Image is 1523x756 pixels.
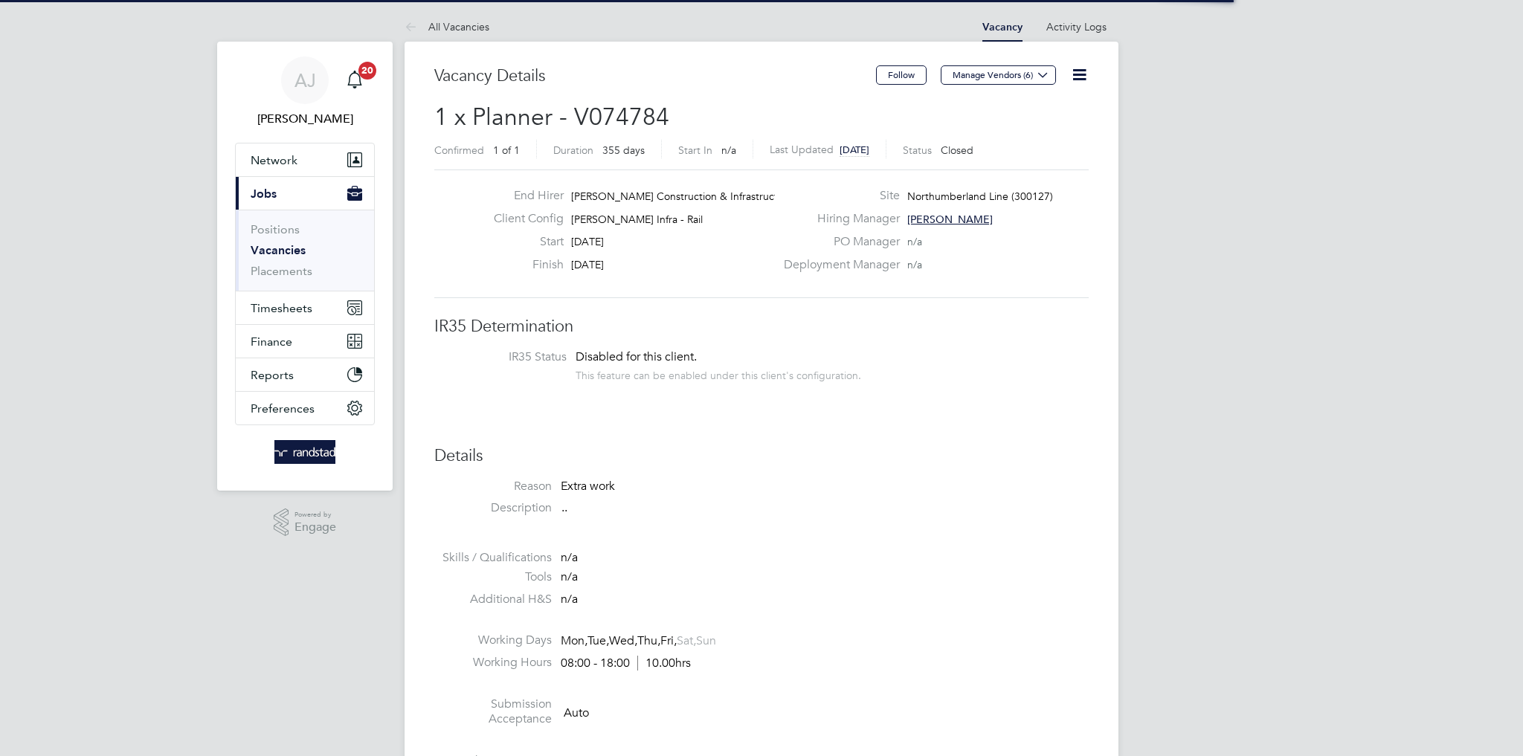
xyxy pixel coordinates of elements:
[434,316,1089,337] h3: IR35 Determination
[907,235,922,248] span: n/a
[941,65,1056,85] button: Manage Vendors (6)
[405,20,489,33] a: All Vacancies
[236,392,374,424] button: Preferences
[251,153,297,167] span: Network
[564,705,589,720] span: Auto
[553,143,593,157] label: Duration
[251,368,294,382] span: Reports
[660,633,677,648] span: Fri,
[251,401,315,416] span: Preferences
[358,62,376,80] span: 20
[561,656,691,671] div: 08:00 - 18:00
[274,440,336,464] img: randstad-logo-retina.png
[1046,20,1107,33] a: Activity Logs
[434,633,552,648] label: Working Days
[434,655,552,671] label: Working Hours
[775,257,900,273] label: Deployment Manager
[434,143,484,157] label: Confirmed
[294,521,336,534] span: Engage
[251,335,292,349] span: Finance
[561,569,578,584] span: n/a
[571,258,604,271] span: [DATE]
[561,500,1089,516] p: ..
[274,508,337,537] a: Powered byEngage
[561,633,587,648] span: Mon,
[903,143,932,157] label: Status
[840,143,869,156] span: [DATE]
[235,110,375,128] span: Amelia Jones
[721,143,736,157] span: n/a
[482,234,564,250] label: Start
[561,592,578,607] span: n/a
[907,190,1053,203] span: Northumberland Line (300127)
[482,257,564,273] label: Finish
[696,633,716,648] span: Sun
[561,479,615,494] span: Extra work
[236,177,374,210] button: Jobs
[340,56,370,104] a: 20
[251,222,300,236] a: Positions
[907,258,922,271] span: n/a
[236,325,374,358] button: Finance
[449,349,567,365] label: IR35 Status
[251,301,312,315] span: Timesheets
[637,633,660,648] span: Thu,
[775,234,900,250] label: PO Manager
[236,143,374,176] button: Network
[434,479,552,494] label: Reason
[678,143,712,157] label: Start In
[571,235,604,248] span: [DATE]
[602,143,645,157] span: 355 days
[434,500,552,516] label: Description
[571,190,788,203] span: [PERSON_NAME] Construction & Infrastruct…
[637,656,691,671] span: 10.00hrs
[561,550,578,565] span: n/a
[576,349,697,364] span: Disabled for this client.
[770,143,834,156] label: Last Updated
[251,187,277,201] span: Jobs
[294,71,316,90] span: AJ
[775,188,900,204] label: Site
[434,697,552,728] label: Submission Acceptance
[235,56,375,128] a: AJ[PERSON_NAME]
[907,213,993,226] span: [PERSON_NAME]
[982,21,1023,33] a: Vacancy
[217,42,393,491] nav: Main navigation
[434,569,552,585] label: Tools
[434,65,876,87] h3: Vacancy Details
[236,210,374,291] div: Jobs
[482,211,564,227] label: Client Config
[571,213,703,226] span: [PERSON_NAME] Infra - Rail
[576,365,861,382] div: This feature can be enabled under this client's configuration.
[251,243,306,257] a: Vacancies
[434,103,669,132] span: 1 x Planner - V074784
[434,592,552,607] label: Additional H&S
[434,550,552,566] label: Skills / Qualifications
[236,291,374,324] button: Timesheets
[236,358,374,391] button: Reports
[609,633,637,648] span: Wed,
[941,143,973,157] span: Closed
[482,188,564,204] label: End Hirer
[251,264,312,278] a: Placements
[434,445,1089,467] h3: Details
[235,440,375,464] a: Go to home page
[876,65,927,85] button: Follow
[294,508,336,521] span: Powered by
[775,211,900,227] label: Hiring Manager
[493,143,520,157] span: 1 of 1
[587,633,609,648] span: Tue,
[677,633,696,648] span: Sat,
